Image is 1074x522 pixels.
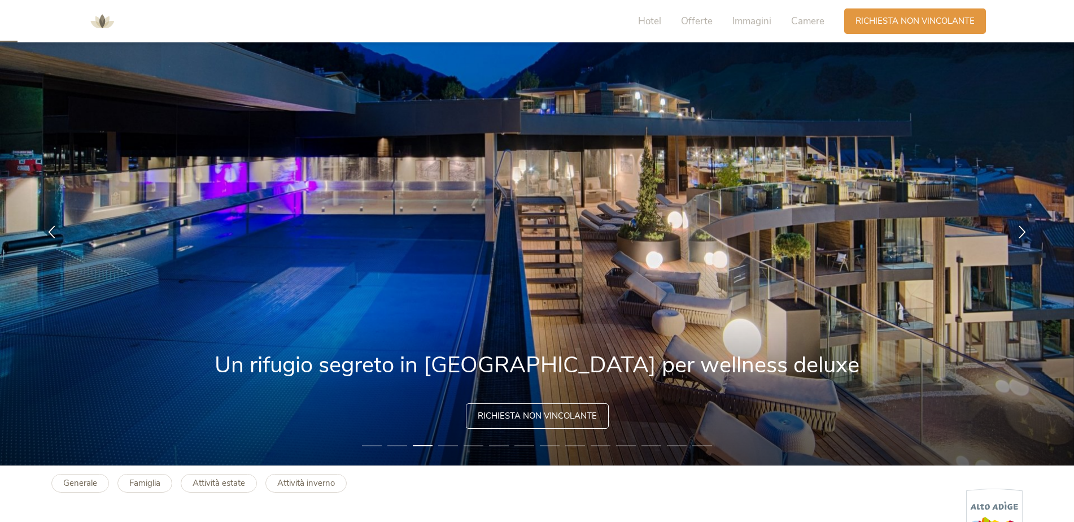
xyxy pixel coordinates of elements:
span: Camere [791,15,824,28]
span: Immagini [732,15,771,28]
b: Generale [63,477,97,489]
span: Richiesta non vincolante [478,410,597,422]
a: Famiglia [117,474,172,493]
a: Attività inverno [265,474,347,493]
span: Hotel [638,15,661,28]
span: Richiesta non vincolante [855,15,975,27]
a: Attività estate [181,474,257,493]
span: Offerte [681,15,713,28]
img: AMONTI & LUNARIS Wellnessresort [85,5,119,38]
a: AMONTI & LUNARIS Wellnessresort [85,17,119,25]
b: Famiglia [129,477,160,489]
b: Attività inverno [277,477,335,489]
a: Generale [51,474,109,493]
b: Attività estate [193,477,245,489]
